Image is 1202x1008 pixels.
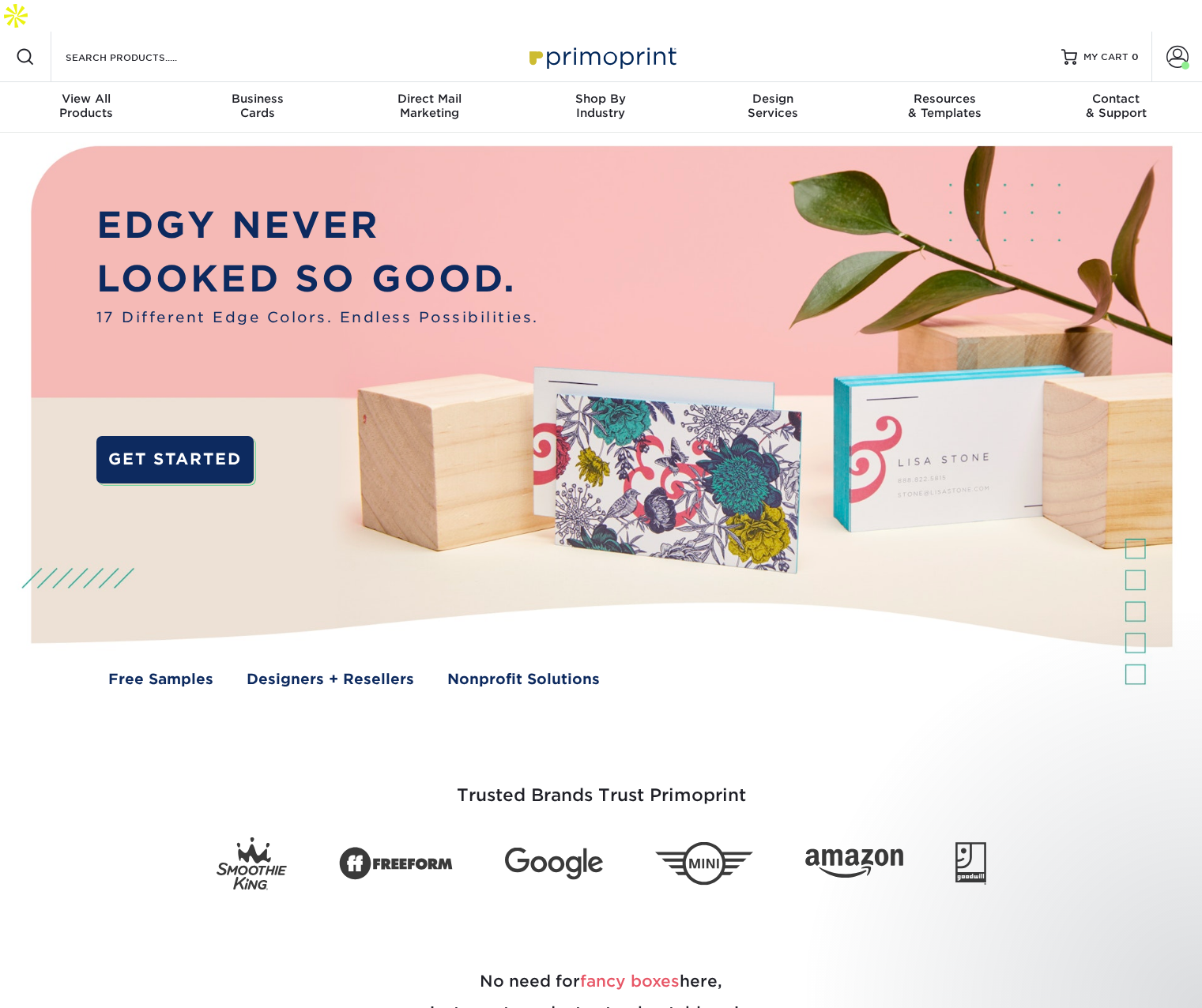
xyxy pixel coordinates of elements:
a: BusinessCards [171,82,343,133]
a: MY CART 0 [1061,32,1139,82]
p: LOOKED SO GOOD. [96,252,539,306]
span: Contact [1031,92,1202,106]
a: Contact& Support [1031,82,1202,133]
input: SEARCH PRODUCTS..... [64,47,218,66]
div: Industry [515,92,687,120]
a: DesignServices [687,82,858,133]
span: Business [171,92,343,106]
span: Design [687,92,858,106]
span: MY CART [1083,51,1129,64]
span: fancy boxes [580,972,680,991]
div: & Templates [858,92,1030,120]
img: Google [505,848,603,880]
a: GET STARTED [96,436,254,483]
span: 0 [1132,51,1139,62]
a: Resources& Templates [858,82,1030,133]
iframe: Intercom live chat [1148,954,1186,992]
img: Mini [655,842,753,886]
img: Smoothie King [217,837,287,890]
p: EDGY NEVER [96,198,539,252]
img: Amazon [805,848,903,878]
div: & Support [1031,92,1202,120]
a: Free Samples [108,668,213,690]
a: Direct MailMarketing [344,82,515,133]
span: 17 Different Edge Colors. Endless Possibilities. [96,307,539,328]
a: Shop ByIndustry [515,82,687,133]
a: Nonprofit Solutions [447,668,600,690]
h3: Trusted Brands Trust Primoprint [139,747,1064,825]
img: Freeform [339,838,453,889]
span: Shop By [515,92,687,106]
div: Cards [171,92,343,120]
div: Services [687,92,858,120]
img: Primoprint [522,39,680,73]
div: Marketing [344,92,515,120]
span: Resources [858,92,1030,106]
a: Designers + Resellers [247,668,414,690]
span: Direct Mail [344,92,515,106]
